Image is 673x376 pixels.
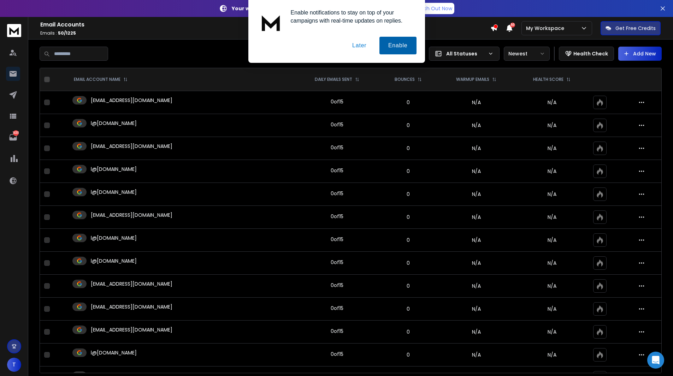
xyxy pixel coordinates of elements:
[331,121,343,128] div: 0 of 15
[437,229,515,252] td: N/A
[456,77,489,82] p: WARMUP EMAILS
[91,326,172,333] p: [EMAIL_ADDRESS][DOMAIN_NAME]
[91,211,172,219] p: [EMAIL_ADDRESS][DOMAIN_NAME]
[257,8,285,37] img: notification icon
[91,166,137,173] p: l@[DOMAIN_NAME]
[331,259,343,266] div: 0 of 15
[437,298,515,321] td: N/A
[519,282,584,290] p: N/A
[383,237,433,244] p: 0
[519,168,584,175] p: N/A
[519,305,584,312] p: N/A
[437,344,515,366] td: N/A
[383,259,433,267] p: 0
[519,214,584,221] p: N/A
[285,8,417,25] div: Enable notifications to stay on top of your campaigns with real-time updates on replies.
[315,77,352,82] p: DAILY EMAILS SENT
[331,213,343,220] div: 0 of 15
[519,351,584,358] p: N/A
[91,143,172,150] p: [EMAIL_ADDRESS][DOMAIN_NAME]
[91,257,137,264] p: l@[DOMAIN_NAME]
[13,130,19,136] p: 1430
[379,37,417,54] button: Enable
[74,77,128,82] div: EMAIL ACCOUNT NAME
[519,259,584,267] p: N/A
[519,122,584,129] p: N/A
[519,145,584,152] p: N/A
[91,189,137,196] p: l@[DOMAIN_NAME]
[383,214,433,221] p: 0
[519,99,584,106] p: N/A
[383,351,433,358] p: 0
[331,282,343,289] div: 0 of 15
[91,349,137,356] p: l@[DOMAIN_NAME]
[6,130,20,144] a: 1430
[331,351,343,358] div: 0 of 15
[383,191,433,198] p: 0
[343,37,375,54] button: Later
[91,280,172,287] p: [EMAIL_ADDRESS][DOMAIN_NAME]
[331,236,343,243] div: 0 of 15
[383,122,433,129] p: 0
[91,303,172,310] p: [EMAIL_ADDRESS][DOMAIN_NAME]
[7,358,21,372] button: T
[437,137,515,160] td: N/A
[383,305,433,312] p: 0
[437,183,515,206] td: N/A
[383,99,433,106] p: 0
[533,77,563,82] p: HEALTH SCORE
[437,252,515,275] td: N/A
[437,206,515,229] td: N/A
[437,114,515,137] td: N/A
[331,190,343,197] div: 0 of 15
[647,352,664,369] div: Open Intercom Messenger
[519,191,584,198] p: N/A
[383,282,433,290] p: 0
[331,167,343,174] div: 0 of 15
[91,234,137,241] p: l@[DOMAIN_NAME]
[519,328,584,335] p: N/A
[91,120,137,127] p: l@[DOMAIN_NAME]
[383,145,433,152] p: 0
[437,160,515,183] td: N/A
[331,98,343,105] div: 0 of 15
[91,97,172,104] p: [EMAIL_ADDRESS][DOMAIN_NAME]
[437,321,515,344] td: N/A
[437,275,515,298] td: N/A
[395,77,415,82] p: BOUNCES
[331,305,343,312] div: 0 of 15
[437,91,515,114] td: N/A
[331,328,343,335] div: 0 of 15
[519,237,584,244] p: N/A
[331,144,343,151] div: 0 of 15
[383,328,433,335] p: 0
[383,168,433,175] p: 0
